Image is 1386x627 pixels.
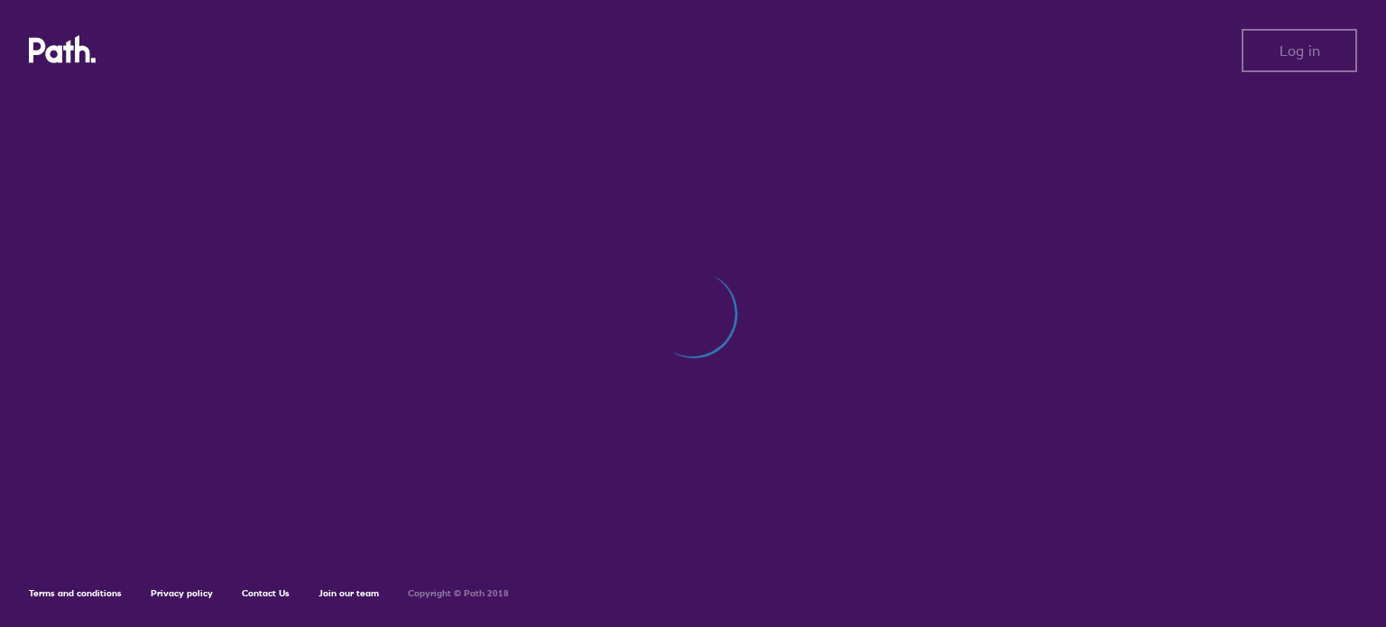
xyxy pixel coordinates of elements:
[242,587,290,599] a: Contact Us
[408,588,509,599] h6: Copyright © Path 2018
[29,587,122,599] a: Terms and conditions
[1242,29,1357,72] button: Log in
[151,587,213,599] a: Privacy policy
[1280,42,1320,59] span: Log in
[319,587,379,599] a: Join our team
